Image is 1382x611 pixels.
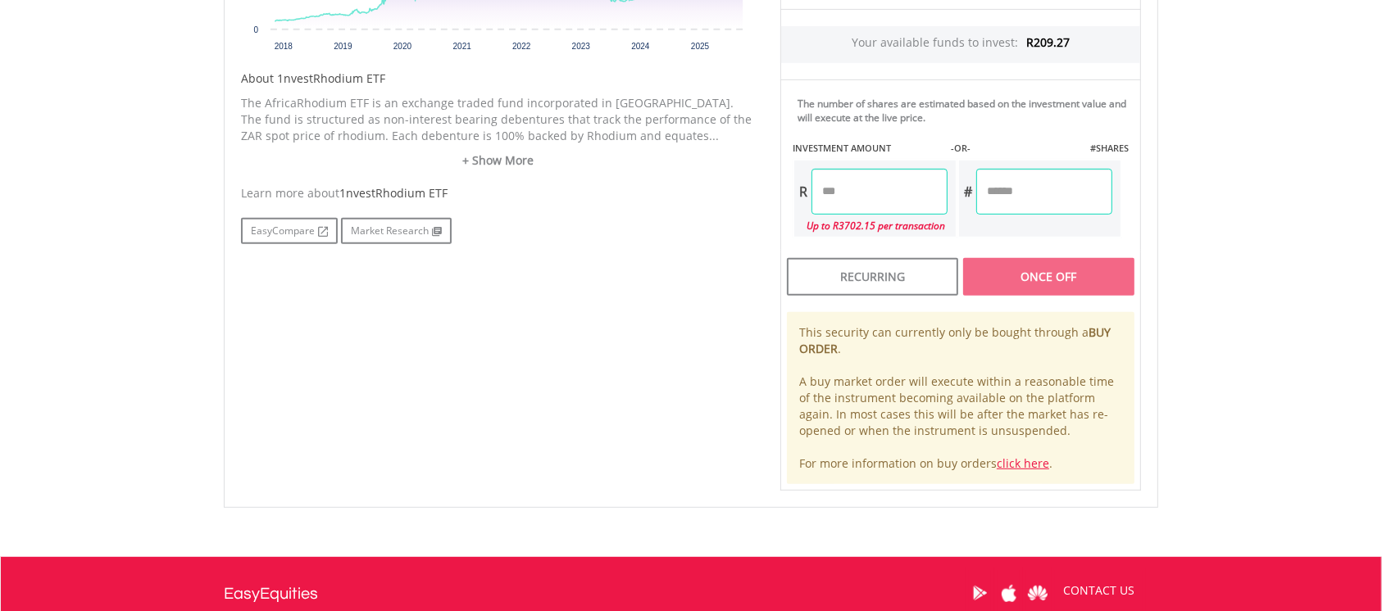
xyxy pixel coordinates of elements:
[787,258,958,296] div: Recurring
[572,42,591,51] text: 2023
[781,26,1140,63] div: Your available funds to invest:
[787,312,1134,484] div: This security can currently only be bought through a . A buy market order will execute within a r...
[241,152,756,169] a: + Show More
[963,258,1134,296] div: Once Off
[691,42,710,51] text: 2025
[453,42,472,51] text: 2021
[997,455,1049,471] a: click here
[339,185,448,201] span: 1nvestRhodium ETF
[1090,142,1129,155] label: #SHARES
[275,42,293,51] text: 2018
[798,97,1134,124] div: The number of shares are estimated based on the investment value and will execute at the live price.
[799,324,1111,356] b: BUY ORDER
[241,185,756,201] div: Learn more about
[951,142,971,155] label: -OR-
[341,218,452,244] a: Market Research
[241,95,756,144] p: The AfricaRhodium ETF is an exchange traded fund incorporated in [GEOGRAPHIC_DATA]. The fund is s...
[393,42,412,51] text: 2020
[241,70,756,87] h5: About 1nvestRhodium ETF
[512,42,531,51] text: 2022
[794,169,811,215] div: R
[1026,34,1070,50] span: R209.27
[631,42,650,51] text: 2024
[794,215,948,237] div: Up to R3702.15 per transaction
[253,25,258,34] text: 0
[959,169,976,215] div: #
[241,218,338,244] a: EasyCompare
[334,42,352,51] text: 2019
[793,142,891,155] label: INVESTMENT AMOUNT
